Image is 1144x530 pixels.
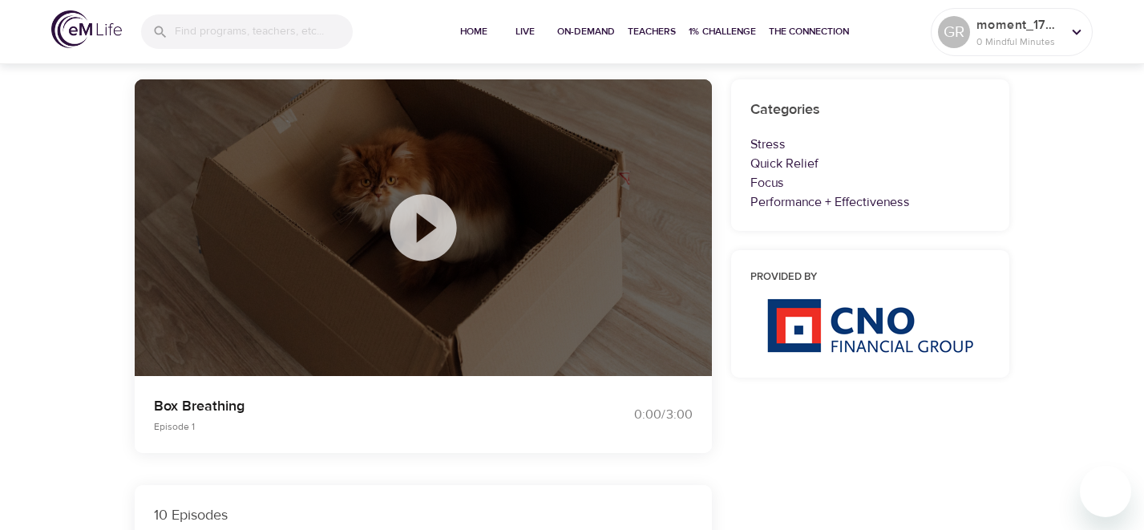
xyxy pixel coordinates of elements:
p: 10 Episodes [154,504,693,526]
span: The Connection [769,23,849,40]
iframe: Button to launch messaging window [1080,466,1131,517]
p: Box Breathing [154,395,553,417]
span: On-Demand [557,23,615,40]
p: Focus [750,173,991,192]
h6: Provided by [750,269,991,286]
h6: Categories [750,99,991,122]
span: Teachers [628,23,676,40]
span: Home [455,23,493,40]
img: logo [51,10,122,48]
p: Quick Relief [750,154,991,173]
p: Performance + Effectiveness [750,192,991,212]
p: 0 Mindful Minutes [976,34,1061,49]
p: moment_1755546597 [976,15,1061,34]
p: Stress [750,135,991,154]
div: GR [938,16,970,48]
p: Episode 1 [154,419,553,434]
span: 1% Challenge [689,23,756,40]
img: CNO%20logo.png [766,298,973,353]
div: 0:00 / 3:00 [572,406,693,424]
span: Live [506,23,544,40]
input: Find programs, teachers, etc... [175,14,353,49]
